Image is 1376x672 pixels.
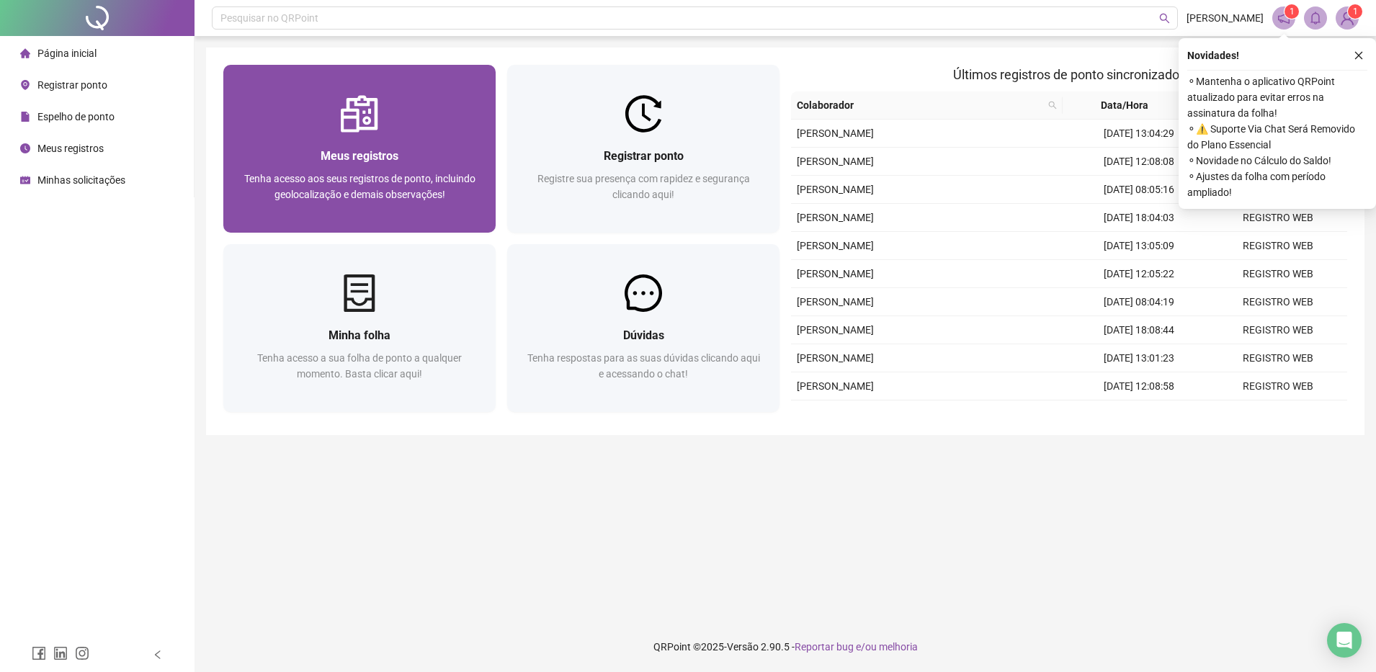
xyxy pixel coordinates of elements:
[1069,204,1208,232] td: [DATE] 18:04:03
[321,149,398,163] span: Meus registros
[20,112,30,122] span: file
[797,127,874,139] span: [PERSON_NAME]
[507,244,779,412] a: DúvidasTenha respostas para as suas dúvidas clicando aqui e acessando o chat!
[1069,316,1208,344] td: [DATE] 18:08:44
[1277,12,1290,24] span: notification
[37,174,125,186] span: Minhas solicitações
[1309,12,1322,24] span: bell
[37,79,107,91] span: Registrar ponto
[37,48,97,59] span: Página inicial
[1187,169,1367,200] span: ⚬ Ajustes da folha com período ampliado!
[1069,344,1208,372] td: [DATE] 13:01:23
[1354,50,1364,61] span: close
[1187,48,1239,63] span: Novidades !
[1069,288,1208,316] td: [DATE] 08:04:19
[1208,288,1347,316] td: REGISTRO WEB
[1069,260,1208,288] td: [DATE] 12:05:22
[797,156,874,167] span: [PERSON_NAME]
[1327,623,1362,658] div: Open Intercom Messenger
[1208,400,1347,429] td: REGISTRO WEB
[797,268,874,279] span: [PERSON_NAME]
[797,296,874,308] span: [PERSON_NAME]
[1336,7,1358,29] img: 83917
[1208,204,1347,232] td: REGISTRO WEB
[1069,400,1208,429] td: [DATE] 08:04:49
[1187,153,1367,169] span: ⚬ Novidade no Cálculo do Saldo!
[795,641,918,653] span: Reportar bug e/ou melhoria
[1208,232,1347,260] td: REGISTRO WEB
[195,622,1376,672] footer: QRPoint © 2025 - 2.90.5 -
[37,143,104,154] span: Meus registros
[1208,344,1347,372] td: REGISTRO WEB
[537,173,750,200] span: Registre sua presença com rapidez e segurança clicando aqui!
[797,352,874,364] span: [PERSON_NAME]
[244,173,475,200] span: Tenha acesso aos seus registros de ponto, incluindo geolocalização e demais observações!
[20,175,30,185] span: schedule
[1063,91,1198,120] th: Data/Hora
[1208,260,1347,288] td: REGISTRO WEB
[623,328,664,342] span: Dúvidas
[1069,176,1208,204] td: [DATE] 08:05:16
[223,65,496,233] a: Meus registrosTenha acesso aos seus registros de ponto, incluindo geolocalização e demais observa...
[1208,372,1347,400] td: REGISTRO WEB
[797,324,874,336] span: [PERSON_NAME]
[1348,4,1362,19] sup: Atualize o seu contato no menu Meus Dados
[1048,101,1057,109] span: search
[604,149,684,163] span: Registrar ponto
[1187,73,1367,121] span: ⚬ Mantenha o aplicativo QRPoint atualizado para evitar erros na assinatura da folha!
[1285,4,1299,19] sup: 1
[153,650,163,660] span: left
[797,212,874,223] span: [PERSON_NAME]
[1069,148,1208,176] td: [DATE] 12:08:08
[1045,94,1060,116] span: search
[1290,6,1295,17] span: 1
[1159,13,1170,24] span: search
[1069,372,1208,400] td: [DATE] 12:08:58
[1069,232,1208,260] td: [DATE] 13:05:09
[1069,120,1208,148] td: [DATE] 13:04:29
[53,646,68,660] span: linkedin
[797,240,874,251] span: [PERSON_NAME]
[20,48,30,58] span: home
[20,143,30,153] span: clock-circle
[507,65,779,233] a: Registrar pontoRegistre sua presença com rapidez e segurança clicando aqui!
[797,380,874,392] span: [PERSON_NAME]
[1187,121,1367,153] span: ⚬ ⚠️ Suporte Via Chat Será Removido do Plano Essencial
[527,352,760,380] span: Tenha respostas para as suas dúvidas clicando aqui e acessando o chat!
[37,111,115,122] span: Espelho de ponto
[20,80,30,90] span: environment
[257,352,462,380] span: Tenha acesso a sua folha de ponto a qualquer momento. Basta clicar aqui!
[223,244,496,412] a: Minha folhaTenha acesso a sua folha de ponto a qualquer momento. Basta clicar aqui!
[1068,97,1181,113] span: Data/Hora
[727,641,759,653] span: Versão
[1353,6,1358,17] span: 1
[953,67,1186,82] span: Últimos registros de ponto sincronizados
[75,646,89,660] span: instagram
[329,328,390,342] span: Minha folha
[797,184,874,195] span: [PERSON_NAME]
[797,97,1042,113] span: Colaborador
[32,646,46,660] span: facebook
[1187,10,1264,26] span: [PERSON_NAME]
[1208,316,1347,344] td: REGISTRO WEB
